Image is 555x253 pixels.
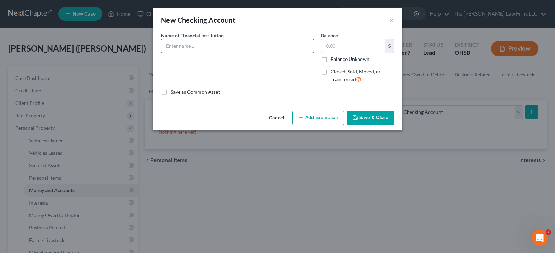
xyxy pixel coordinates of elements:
span: Name of Financial Institution [161,33,224,38]
button: Add Exemption [292,111,344,125]
button: × [389,16,394,24]
button: Save & Close [347,111,394,125]
iframe: Intercom live chat [531,229,548,246]
span: 2 [546,229,551,235]
label: Balance [321,32,338,39]
label: Save as Common Asset [171,89,220,96]
input: 0.00 [321,39,385,53]
span: Closed, Sold, Moved, or Transferred [331,69,381,82]
label: Balance Unknown [331,56,369,63]
input: Enter name... [161,39,314,53]
div: New Checking Account [161,15,236,25]
div: $ [385,39,394,53]
button: Cancel [263,111,290,125]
